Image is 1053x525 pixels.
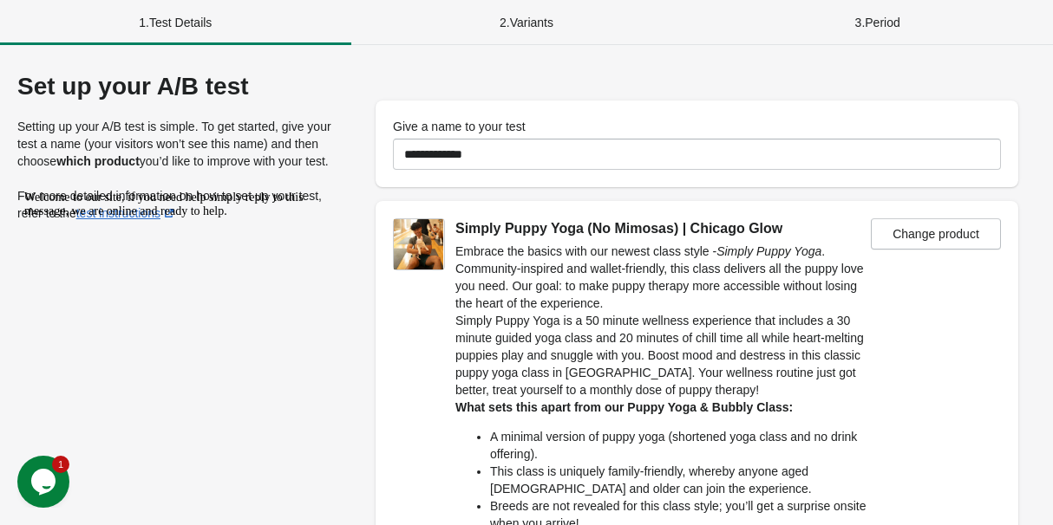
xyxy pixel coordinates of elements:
div: Simply Puppy Yoga (No Mimosas) | Chicago Glow [455,218,871,239]
p: Simply Puppy Yoga is a 50 minute wellness experience that includes a 30 minute guided yoga class ... [455,312,871,399]
button: Change product [871,218,1001,250]
span: Change product [893,227,979,241]
p: Embrace the basics with our newest class style - . Community-inspired and wallet-friendly, this c... [455,243,871,312]
strong: which product [56,154,140,168]
iframe: chat widget [17,184,330,447]
div: Set up your A/B test [17,73,341,100]
div: Welcome to our site, if you need help simply reply to this message, we are online and ready to help. [7,7,319,35]
span: Welcome to our site, if you need help simply reply to this message, we are online and ready to help. [7,7,286,34]
iframe: chat widget [17,456,73,508]
strong: What sets this apart from our Puppy Yoga & Bubbly Class: [455,400,793,414]
label: Give a name to your test [393,118,526,135]
span: This class is uniquely family-friendly, whereby anyone aged [DEMOGRAPHIC_DATA] and older can join... [490,464,812,496]
p: Setting up your A/B test is simple. To get started, give your test a name (your visitors won’t se... [17,118,341,170]
span: A minimal version of puppy yoga (shortened yoga class and no drink offering). [490,430,857,461]
em: Simply Puppy Yoga [716,244,821,258]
